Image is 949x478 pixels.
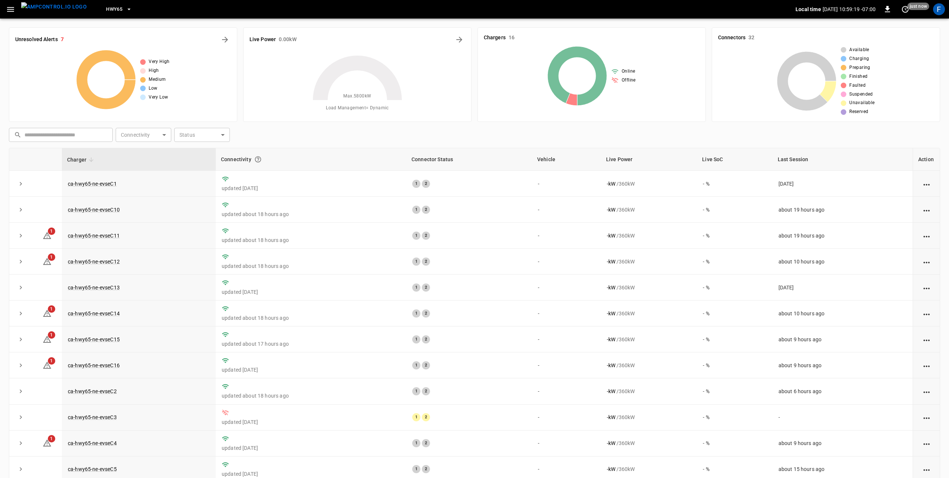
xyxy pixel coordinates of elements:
[607,232,615,239] p: - kW
[15,178,26,189] button: expand row
[622,68,635,75] span: Online
[697,249,772,275] td: - %
[48,331,55,339] span: 1
[15,36,58,44] h6: Unresolved Alerts
[773,326,913,352] td: about 9 hours ago
[67,155,96,164] span: Charger
[607,310,615,317] p: - kW
[222,340,400,348] p: updated about 17 hours ago
[222,236,400,244] p: updated about 18 hours ago
[607,336,691,343] div: / 360 kW
[607,414,691,421] div: / 360 kW
[15,464,26,475] button: expand row
[849,64,870,72] span: Preparing
[68,285,120,291] a: ca-hwy65-ne-evseC13
[849,55,869,63] span: Charging
[68,388,117,394] a: ca-hwy65-ne-evseC2
[922,258,931,265] div: action cell options
[532,249,601,275] td: -
[697,405,772,431] td: - %
[532,326,601,352] td: -
[532,275,601,301] td: -
[222,444,400,452] p: updated [DATE]
[933,3,945,15] div: profile-icon
[718,34,745,42] h6: Connectors
[922,310,931,317] div: action cell options
[849,82,866,89] span: Faulted
[532,352,601,378] td: -
[773,405,913,431] td: -
[422,413,430,421] div: 2
[15,282,26,293] button: expand row
[222,314,400,322] p: updated about 18 hours ago
[697,431,772,457] td: - %
[697,148,772,171] th: Live SoC
[607,284,615,291] p: - kW
[149,58,170,66] span: Very High
[412,283,420,292] div: 1
[412,258,420,266] div: 1
[222,185,400,192] p: updated [DATE]
[15,360,26,371] button: expand row
[849,73,867,80] span: Finished
[149,76,166,83] span: Medium
[422,439,430,447] div: 2
[532,223,601,249] td: -
[15,386,26,397] button: expand row
[922,336,931,343] div: action cell options
[222,262,400,270] p: updated about 18 hours ago
[43,232,52,238] a: 1
[532,171,601,197] td: -
[68,336,120,342] a: ca-hwy65-ne-evseC15
[15,334,26,345] button: expand row
[607,388,691,395] div: / 360 kW
[532,148,601,171] th: Vehicle
[607,180,691,187] div: / 360 kW
[922,414,931,421] div: action cell options
[61,36,64,44] h6: 7
[412,232,420,240] div: 1
[532,197,601,223] td: -
[607,310,691,317] div: / 360 kW
[607,465,615,473] p: - kW
[103,2,135,17] button: HWY65
[697,171,772,197] td: - %
[607,258,615,265] p: - kW
[68,414,117,420] a: ca-hwy65-ne-evseC3
[422,206,430,214] div: 2
[697,275,772,301] td: - %
[607,336,615,343] p: - kW
[922,232,931,239] div: action cell options
[68,207,120,213] a: ca-hwy65-ne-evseC10
[406,148,532,171] th: Connector Status
[48,357,55,365] span: 1
[68,233,120,239] a: ca-hwy65-ne-evseC11
[222,392,400,399] p: updated about 18 hours ago
[68,311,120,316] a: ca-hwy65-ne-evseC14
[21,2,87,11] img: ampcontrol.io logo
[532,431,601,457] td: -
[68,362,120,368] a: ca-hwy65-ne-evseC16
[15,412,26,423] button: expand row
[849,46,869,54] span: Available
[748,34,754,42] h6: 32
[422,361,430,369] div: 2
[773,171,913,197] td: [DATE]
[697,223,772,249] td: - %
[922,362,931,369] div: action cell options
[607,206,615,213] p: - kW
[607,362,615,369] p: - kW
[823,6,876,13] p: [DATE] 10:59:19 -07:00
[279,36,297,44] h6: 0.00 kW
[43,336,52,342] a: 1
[422,232,430,240] div: 2
[422,283,430,292] div: 2
[412,439,420,447] div: 1
[68,466,117,472] a: ca-hwy65-ne-evseC5
[249,36,276,44] h6: Live Power
[607,284,691,291] div: / 360 kW
[412,361,420,369] div: 1
[412,335,420,343] div: 1
[251,153,265,166] button: Connection between the charger and our software.
[697,352,772,378] td: - %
